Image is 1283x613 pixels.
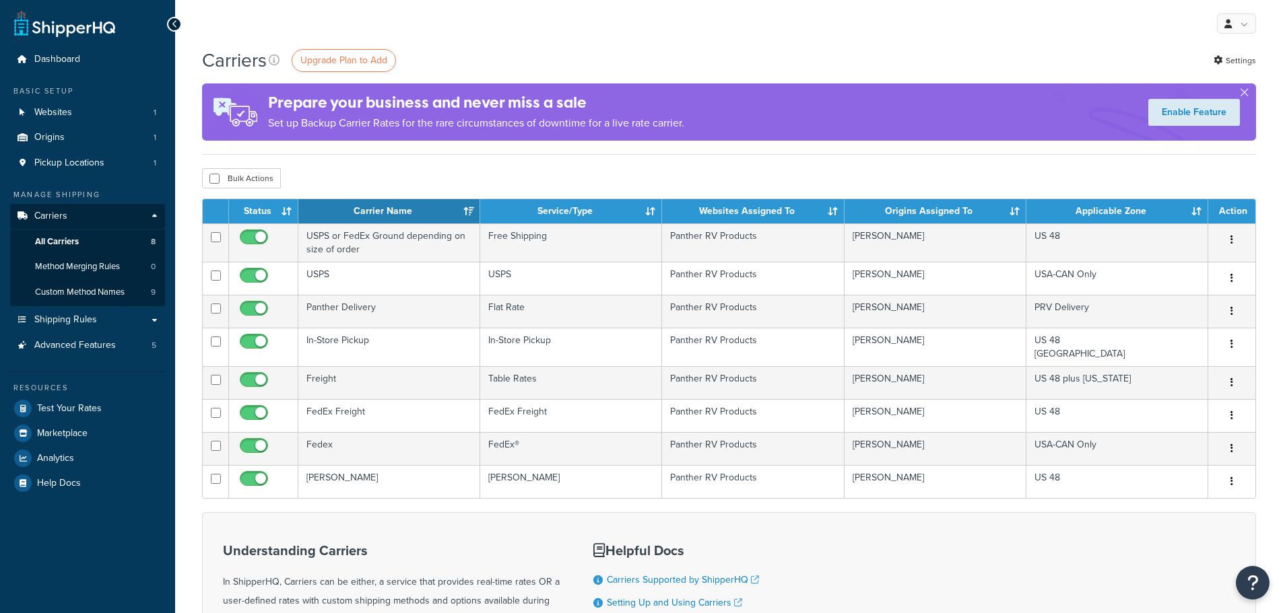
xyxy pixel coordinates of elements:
[298,432,480,465] td: Fedex
[10,471,165,495] a: Help Docs
[480,399,662,432] td: FedEx Freight
[34,107,72,118] span: Websites
[300,53,387,67] span: Upgrade Plan to Add
[268,92,684,114] h4: Prepare your business and never miss a sale
[1026,199,1208,223] th: Applicable Zone: activate to sort column ascending
[662,465,844,498] td: Panther RV Products
[1026,399,1208,432] td: US 48
[845,199,1026,223] th: Origins Assigned To: activate to sort column ascending
[480,223,662,262] td: Free Shipping
[10,204,165,306] li: Carriers
[607,573,759,587] a: Carriers Supported by ShipperHQ
[662,328,844,366] td: Panther RV Products
[10,333,165,358] a: Advanced Features 5
[298,399,480,432] td: FedEx Freight
[845,465,1026,498] td: [PERSON_NAME]
[662,366,844,399] td: Panther RV Products
[34,314,97,326] span: Shipping Rules
[151,261,156,273] span: 0
[10,125,165,150] li: Origins
[10,47,165,72] a: Dashboard
[202,83,268,141] img: ad-rules-rateshop-fe6ec290ccb7230408bd80ed9643f0289d75e0ffd9eb532fc0e269fcd187b520.png
[298,295,480,328] td: Panther Delivery
[1026,465,1208,498] td: US 48
[35,236,79,248] span: All Carriers
[229,199,298,223] th: Status: activate to sort column ascending
[10,151,165,176] li: Pickup Locations
[845,366,1026,399] td: [PERSON_NAME]
[298,262,480,295] td: USPS
[34,157,104,169] span: Pickup Locations
[480,432,662,465] td: FedEx®
[34,54,80,65] span: Dashboard
[480,366,662,399] td: Table Rates
[154,157,156,169] span: 1
[298,199,480,223] th: Carrier Name: activate to sort column ascending
[151,236,156,248] span: 8
[10,254,165,279] a: Method Merging Rules 0
[1026,262,1208,295] td: USA-CAN Only
[10,308,165,332] a: Shipping Rules
[298,465,480,498] td: [PERSON_NAME]
[662,223,844,262] td: Panther RV Products
[10,151,165,176] a: Pickup Locations 1
[1208,199,1255,223] th: Action
[10,100,165,125] li: Websites
[10,333,165,358] li: Advanced Features
[480,199,662,223] th: Service/Type: activate to sort column ascending
[845,295,1026,328] td: [PERSON_NAME]
[10,446,165,470] a: Analytics
[10,421,165,445] a: Marketplace
[10,229,165,254] li: All Carriers
[152,340,156,351] span: 5
[298,223,480,262] td: USPS or FedEx Ground depending on size of order
[1026,295,1208,328] td: PRV Delivery
[1214,51,1256,70] a: Settings
[37,453,74,464] span: Analytics
[34,211,67,222] span: Carriers
[662,399,844,432] td: Panther RV Products
[268,114,684,133] p: Set up Backup Carrier Rates for the rare circumstances of downtime for a live rate carrier.
[10,280,165,305] a: Custom Method Names 9
[480,328,662,366] td: In-Store Pickup
[35,287,125,298] span: Custom Method Names
[34,132,65,143] span: Origins
[154,132,156,143] span: 1
[662,295,844,328] td: Panther RV Products
[1148,99,1240,126] a: Enable Feature
[1236,566,1270,600] button: Open Resource Center
[223,543,560,558] h3: Understanding Carriers
[1026,366,1208,399] td: US 48 plus [US_STATE]
[607,596,742,610] a: Setting Up and Using Carriers
[202,168,281,188] button: Bulk Actions
[593,543,769,558] h3: Helpful Docs
[10,204,165,229] a: Carriers
[37,478,81,489] span: Help Docs
[662,262,844,295] td: Panther RV Products
[662,199,844,223] th: Websites Assigned To: activate to sort column ascending
[480,465,662,498] td: [PERSON_NAME]
[662,432,844,465] td: Panther RV Products
[1026,432,1208,465] td: USA-CAN Only
[37,428,88,439] span: Marketplace
[10,396,165,421] a: Test Your Rates
[37,403,102,414] span: Test Your Rates
[151,287,156,298] span: 9
[480,262,662,295] td: USPS
[10,125,165,150] a: Origins 1
[35,261,120,273] span: Method Merging Rules
[10,382,165,394] div: Resources
[298,328,480,366] td: In-Store Pickup
[202,47,267,73] h1: Carriers
[154,107,156,118] span: 1
[1026,223,1208,262] td: US 48
[10,85,165,97] div: Basic Setup
[292,49,396,72] a: Upgrade Plan to Add
[1026,328,1208,366] td: US 48 [GEOGRAPHIC_DATA]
